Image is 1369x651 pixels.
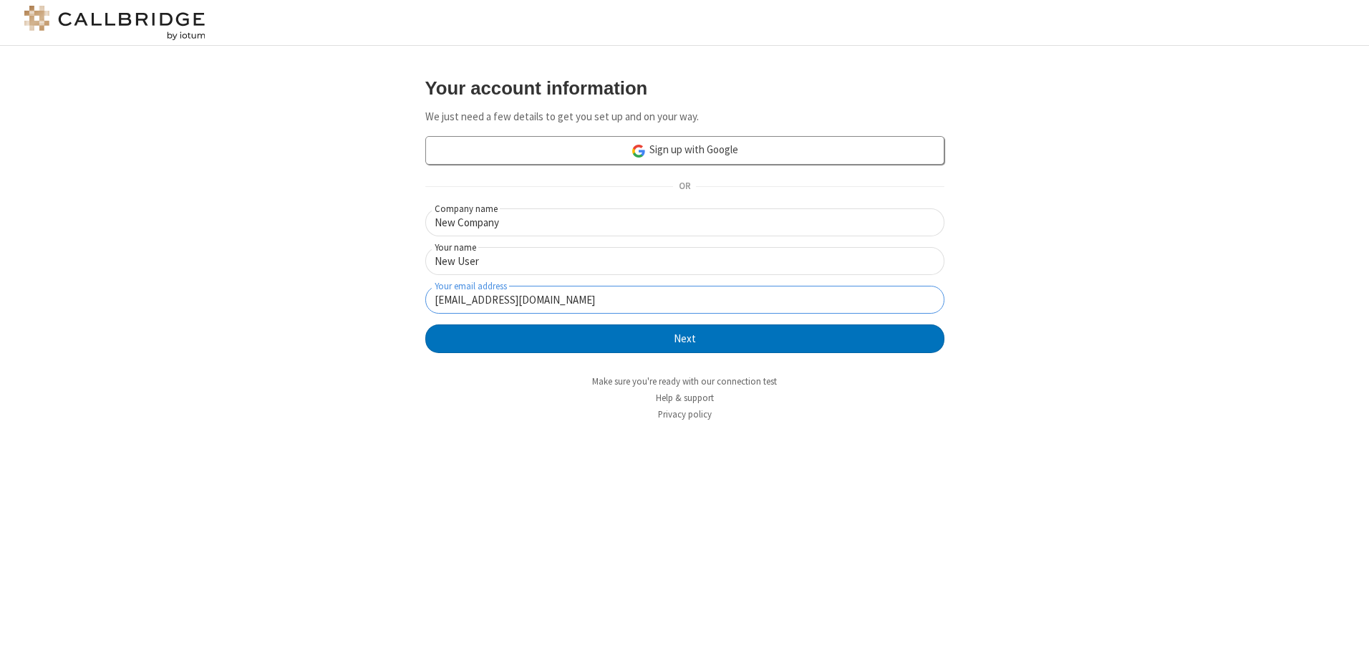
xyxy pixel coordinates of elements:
[425,247,944,275] input: Your name
[658,408,712,420] a: Privacy policy
[425,109,944,125] p: We just need a few details to get you set up and on your way.
[631,143,647,159] img: google-icon.png
[425,208,944,236] input: Company name
[592,375,777,387] a: Make sure you're ready with our connection test
[21,6,208,40] img: logo@2x.png
[425,324,944,353] button: Next
[656,392,714,404] a: Help & support
[425,78,944,98] h3: Your account information
[673,177,696,197] span: OR
[425,136,944,165] a: Sign up with Google
[425,286,944,314] input: Your email address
